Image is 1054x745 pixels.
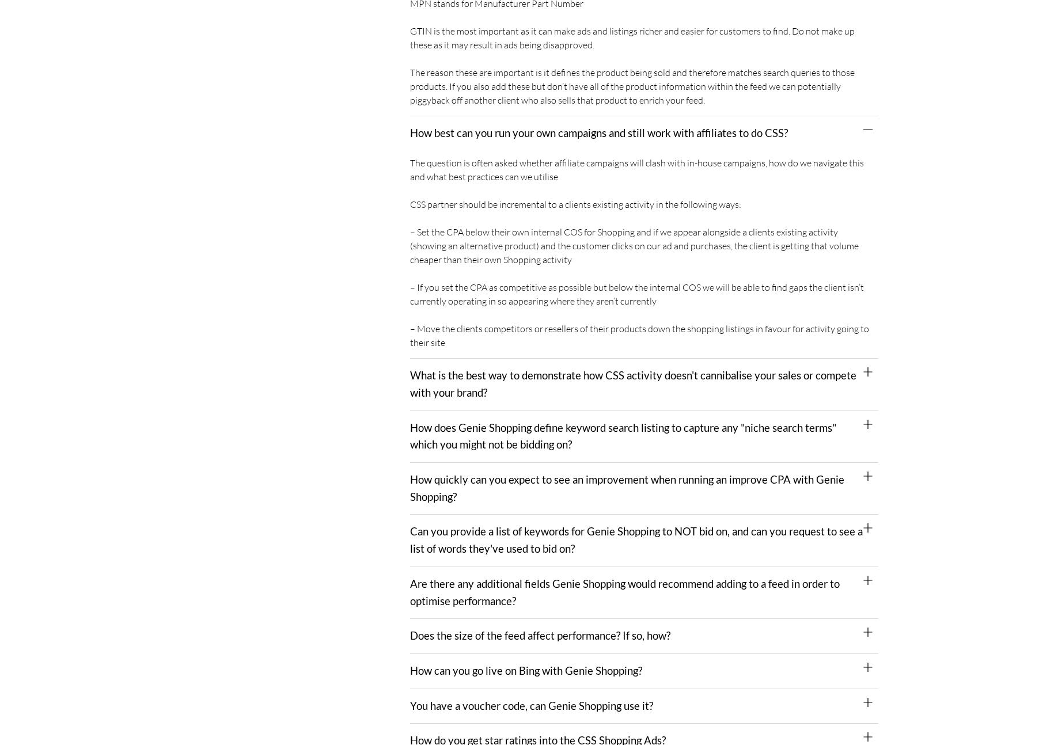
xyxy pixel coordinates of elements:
div: Can you provide a list of keywords for Genie Shopping to NOT bid on, and can you request to see a... [410,515,878,567]
a: What is the best way to demonstrate how CSS activity doesn't cannibalise your sales or compete wi... [410,369,856,399]
div: How best can you run your own campaigns and still work with affiliates to do CSS? [410,116,878,151]
a: Does the size of the feed affect performance? If so, how? [410,629,670,642]
div: How can you go live on Bing with Genie Shopping? [410,654,878,689]
a: How can you go live on Bing with Genie Shopping? [410,664,642,677]
a: How best can you run your own campaigns and still work with affiliates to do CSS? [410,127,788,139]
div: Does the size of the feed affect performance? If so, how? [410,619,878,654]
div: How best can you run your own campaigns and still work with affiliates to do CSS? [410,150,878,359]
a: How quickly can you expect to see an improvement when running an improve CPA with Genie Shopping? [410,473,844,503]
a: You have a voucher code, can Genie Shopping use it? [410,700,653,712]
div: How quickly can you expect to see an improvement when running an improve CPA with Genie Shopping? [410,463,878,515]
div: How does Genie Shopping define keyword search listing to capture any "niche search terms" which y... [410,411,878,463]
a: How does Genie Shopping define keyword search listing to capture any "niche search terms" which y... [410,421,836,451]
div: What is the best way to demonstrate how CSS activity doesn't cannibalise your sales or compete wi... [410,359,878,410]
a: Can you provide a list of keywords for Genie Shopping to NOT bid on, and can you request to see a... [410,525,863,555]
a: Are there any additional fields Genie Shopping would recommend adding to a feed in order to optim... [410,577,840,607]
div: Are there any additional fields Genie Shopping would recommend adding to a feed in order to optim... [410,567,878,619]
div: You have a voucher code, can Genie Shopping use it? [410,689,878,724]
